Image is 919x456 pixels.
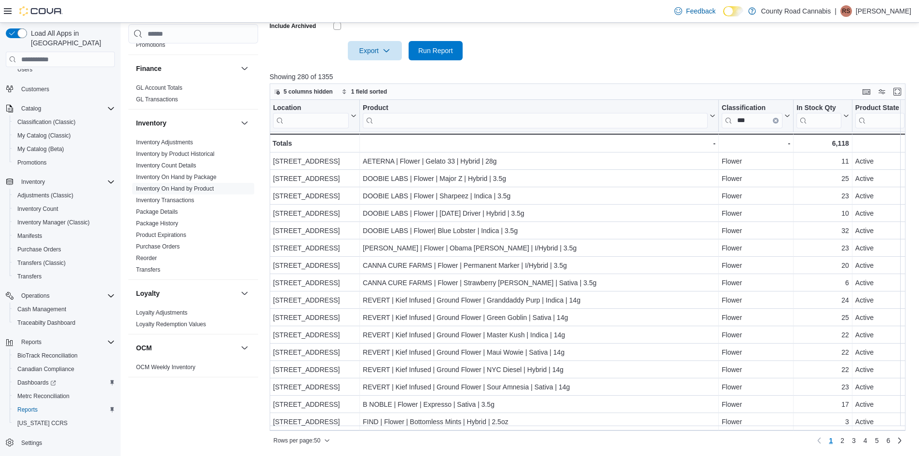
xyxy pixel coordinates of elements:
[239,63,250,74] button: Finance
[273,104,357,128] button: Location
[273,225,357,236] div: [STREET_ADDRESS]
[855,346,912,358] div: Active
[796,416,849,428] div: 3
[686,6,715,16] span: Feedback
[273,104,349,128] div: Location
[813,433,905,448] nav: Pagination for preceding grid
[136,266,160,274] span: Transfers
[128,361,258,377] div: OCM
[855,399,912,410] div: Active
[136,343,237,353] button: OCM
[17,219,90,226] span: Inventory Manager (Classic)
[270,435,334,446] button: Rows per page:50
[136,343,152,353] h3: OCM
[14,304,70,315] a: Cash Management
[842,5,850,17] span: RS
[796,225,849,236] div: 32
[796,364,849,375] div: 22
[855,312,912,323] div: Active
[273,364,357,375] div: [STREET_ADDRESS]
[2,335,119,349] button: Reports
[10,63,119,76] button: Users
[796,104,841,128] div: In Stock Qty
[14,230,115,242] span: Manifests
[363,190,715,202] div: DOOBIE LABS | Flower | Sharpeez | Indica | 3.5g
[128,307,258,334] div: Loyalty
[796,104,849,128] button: In Stock Qty
[17,103,45,114] button: Catalog
[722,104,782,113] div: Classification
[17,246,61,253] span: Purchase Orders
[14,130,75,141] a: My Catalog (Classic)
[14,404,41,415] a: Reports
[136,255,157,262] a: Reorder
[273,294,357,306] div: [STREET_ADDRESS]
[17,365,74,373] span: Canadian Compliance
[17,176,49,188] button: Inventory
[136,162,196,169] a: Inventory Count Details
[722,155,790,167] div: Flower
[136,243,180,250] a: Purchase Orders
[273,399,357,410] div: [STREET_ADDRESS]
[128,137,258,279] div: Inventory
[17,352,78,359] span: BioTrack Reconciliation
[128,82,258,109] div: Finance
[855,190,912,202] div: Active
[136,64,237,73] button: Finance
[17,83,115,95] span: Customers
[17,259,66,267] span: Transfers (Classic)
[855,104,912,128] button: Product State
[17,336,115,348] span: Reports
[136,266,160,273] a: Transfers
[796,190,849,202] div: 23
[10,362,119,376] button: Canadian Compliance
[14,350,115,361] span: BioTrack Reconciliation
[14,116,80,128] a: Classification (Classic)
[17,406,38,414] span: Reports
[855,277,912,289] div: Active
[136,289,160,298] h3: Loyalty
[871,433,883,448] a: Page 5 of 6
[2,102,119,115] button: Catalog
[14,244,65,255] a: Purchase Orders
[855,207,912,219] div: Active
[270,22,316,30] label: Include Archived
[136,321,206,328] a: Loyalty Redemption Values
[10,316,119,330] button: Traceabilty Dashboard
[796,207,849,219] div: 10
[363,104,715,128] button: Product
[796,173,849,184] div: 25
[855,364,912,375] div: Active
[136,96,178,103] span: GL Transactions
[409,41,463,60] button: Run Report
[829,436,833,445] span: 1
[10,403,119,416] button: Reports
[10,416,119,430] button: [US_STATE] CCRS
[864,436,867,445] span: 4
[14,377,115,388] span: Dashboards
[886,436,890,445] span: 6
[363,260,715,271] div: CANNA CURE FARMS | Flower | Permanent Marker | I/Hybrid | 3.5g
[136,309,188,316] a: Loyalty Adjustments
[363,416,715,428] div: FIND | Flower | Bottomless Mints | Hybrid | 2.5oz
[14,217,115,228] span: Inventory Manager (Classic)
[136,220,178,227] a: Package History
[837,433,848,448] a: Page 2 of 6
[273,242,357,254] div: [STREET_ADDRESS]
[21,105,41,112] span: Catalog
[363,225,715,236] div: DOOBIE LABS | Flower| Blue Lobster | Indica | 3.5g
[722,399,790,410] div: Flower
[2,289,119,303] button: Operations
[136,64,162,73] h3: Finance
[723,6,743,16] input: Dark Mode
[671,1,719,21] a: Feedback
[855,155,912,167] div: Active
[825,433,894,448] ul: Pagination for preceding grid
[10,303,119,316] button: Cash Management
[856,5,911,17] p: [PERSON_NAME]
[136,364,195,371] a: OCM Weekly Inventory
[273,416,357,428] div: [STREET_ADDRESS]
[348,41,402,60] button: Export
